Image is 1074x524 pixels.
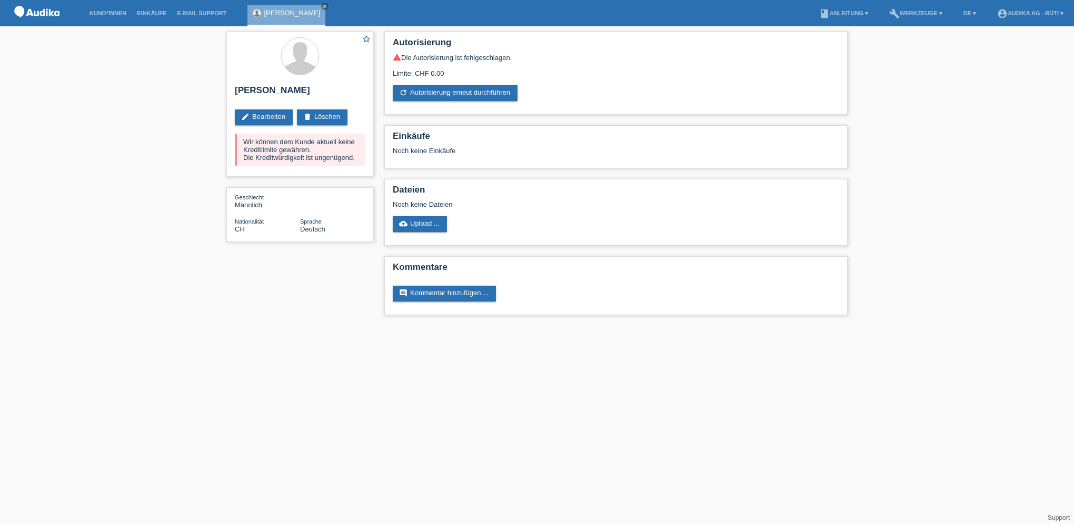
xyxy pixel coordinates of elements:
div: Limite: CHF 0.00 [393,62,839,77]
a: Support [1048,514,1070,521]
span: Schweiz [235,225,245,233]
i: edit [241,113,250,121]
a: DE ▾ [958,10,981,16]
span: Geschlecht [235,194,264,200]
a: bookAnleitung ▾ [814,10,873,16]
a: commentKommentar hinzufügen ... [393,286,496,301]
i: star_border [362,34,371,44]
a: POS — MF Group [11,21,63,28]
div: Männlich [235,193,300,209]
i: cloud_upload [399,219,407,228]
i: build [889,8,900,19]
a: buildWerkzeuge ▾ [884,10,948,16]
i: refresh [399,88,407,97]
i: account_circle [997,8,1008,19]
a: deleteLöschen [297,109,347,125]
a: close [321,3,329,10]
div: Noch keine Einkäufe [393,147,839,163]
i: comment [399,289,407,297]
i: warning [393,53,401,62]
a: E-Mail Support [172,10,232,16]
i: delete [303,113,312,121]
a: star_border [362,34,371,45]
div: Noch keine Dateien [393,200,714,208]
h2: Dateien [393,185,839,200]
span: Sprache [300,218,322,225]
div: Wir können dem Kunde aktuell keine Kreditlimite gewähren. Die Kreditwürdigkeit ist ungenügend. [235,134,365,166]
a: [PERSON_NAME] [264,9,320,17]
h2: Kommentare [393,262,839,278]
i: book [819,8,830,19]
a: refreshAutorisierung erneut durchführen [393,85,518,101]
h2: Autorisierung [393,37,839,53]
a: account_circleAudika AG - Rüti ▾ [992,10,1069,16]
h2: Einkäufe [393,131,839,147]
div: Die Autorisierung ist fehlgeschlagen. [393,53,839,62]
span: Nationalität [235,218,264,225]
a: cloud_uploadUpload ... [393,216,447,232]
i: close [322,4,327,9]
a: editBearbeiten [235,109,293,125]
span: Deutsch [300,225,325,233]
h2: [PERSON_NAME] [235,85,365,101]
a: Einkäufe [132,10,172,16]
a: Kund*innen [84,10,132,16]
